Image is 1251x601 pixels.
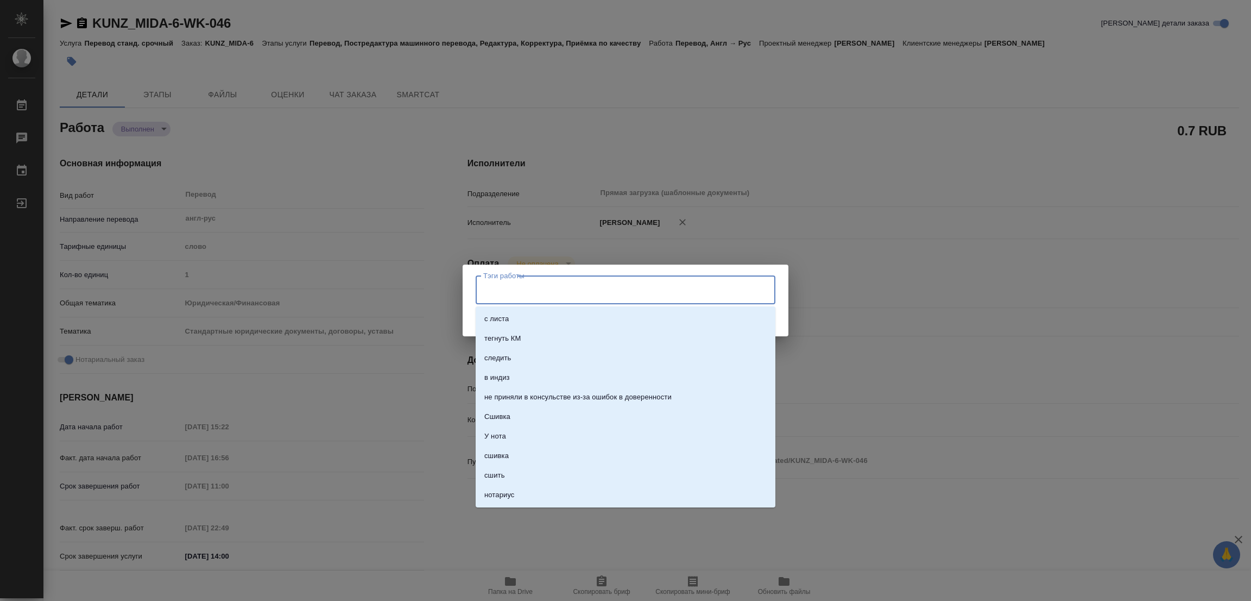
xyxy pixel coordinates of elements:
p: сшивка [484,450,509,461]
p: следить [484,353,511,364]
p: в индиз [484,372,510,383]
p: Сшивка [484,411,510,422]
p: У нота [484,431,506,442]
p: нотариус [484,490,514,500]
p: не приняли в консульстве из-за ошибок в доверенности [484,392,672,403]
p: с листа [484,314,509,324]
p: сшить [484,470,505,481]
p: тегнуть КМ [484,333,521,344]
